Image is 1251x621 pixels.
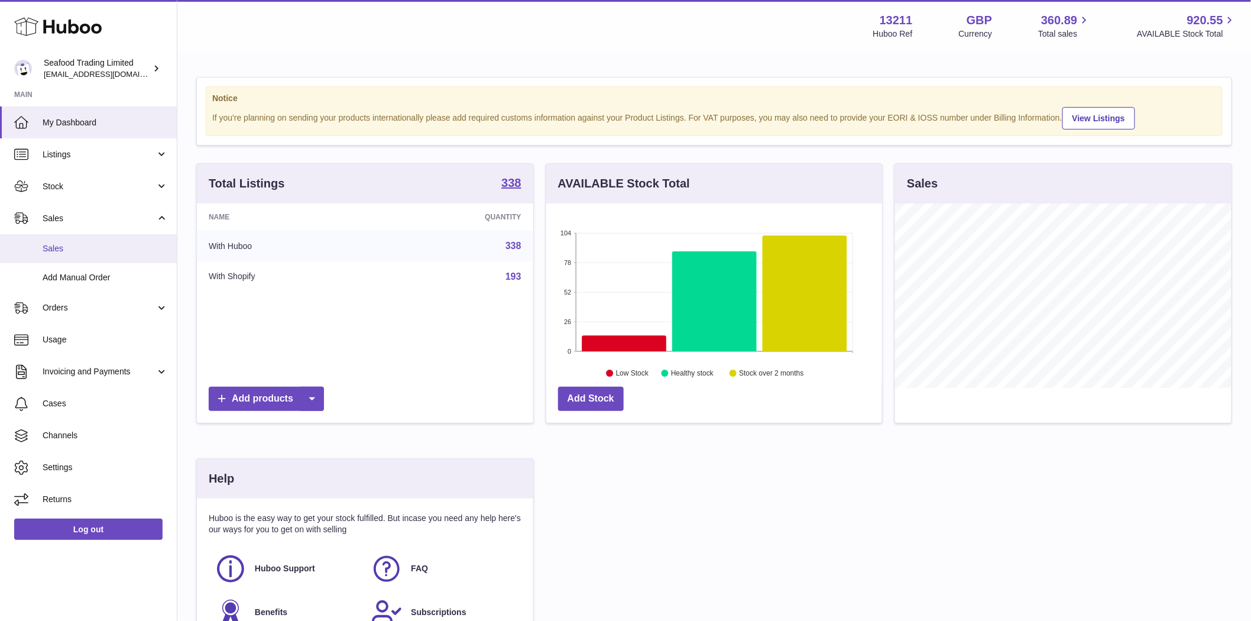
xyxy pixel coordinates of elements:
a: Add products [209,387,324,411]
span: Sales [43,213,155,224]
a: Huboo Support [215,553,359,585]
a: View Listings [1062,107,1135,130]
span: Subscriptions [411,607,466,618]
text: 52 [564,289,571,296]
span: 920.55 [1187,12,1223,28]
span: AVAILABLE Stock Total [1137,28,1237,40]
span: Benefits [255,607,287,618]
span: Total sales [1038,28,1091,40]
span: Usage [43,334,168,345]
text: Low Stock [616,370,649,378]
h3: Total Listings [209,176,285,192]
a: 360.89 Total sales [1038,12,1091,40]
a: FAQ [371,553,515,585]
text: 78 [564,259,571,266]
strong: 338 [501,177,521,189]
span: Stock [43,181,155,192]
h3: AVAILABLE Stock Total [558,176,690,192]
a: 338 [505,241,521,251]
text: 26 [564,318,571,325]
div: Currency [959,28,993,40]
strong: Notice [212,93,1216,104]
th: Quantity [378,203,533,231]
th: Name [197,203,378,231]
text: Stock over 2 months [739,370,803,378]
span: 360.89 [1041,12,1077,28]
span: FAQ [411,563,428,574]
strong: GBP [967,12,992,28]
h3: Sales [907,176,938,192]
img: internalAdmin-13211@internal.huboo.com [14,60,32,77]
span: Settings [43,462,168,473]
text: Healthy stock [671,370,714,378]
span: Returns [43,494,168,505]
div: Seafood Trading Limited [44,57,150,80]
td: With Shopify [197,261,378,292]
a: Log out [14,519,163,540]
h3: Help [209,471,234,487]
span: Add Manual Order [43,272,168,283]
text: 104 [560,229,571,237]
div: Huboo Ref [873,28,913,40]
span: [EMAIL_ADDRESS][DOMAIN_NAME] [44,69,174,79]
text: 0 [568,348,571,355]
span: My Dashboard [43,117,168,128]
td: With Huboo [197,231,378,261]
div: If you're planning on sending your products internationally please add required customs informati... [212,105,1216,130]
span: Cases [43,398,168,409]
span: Sales [43,243,168,254]
a: 193 [505,271,521,282]
a: Add Stock [558,387,624,411]
span: Channels [43,430,168,441]
span: Invoicing and Payments [43,366,155,377]
a: 338 [501,177,521,191]
a: 920.55 AVAILABLE Stock Total [1137,12,1237,40]
strong: 13211 [880,12,913,28]
span: Listings [43,149,155,160]
span: Orders [43,302,155,313]
span: Huboo Support [255,563,315,574]
p: Huboo is the easy way to get your stock fulfilled. But incase you need any help here's our ways f... [209,513,521,535]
